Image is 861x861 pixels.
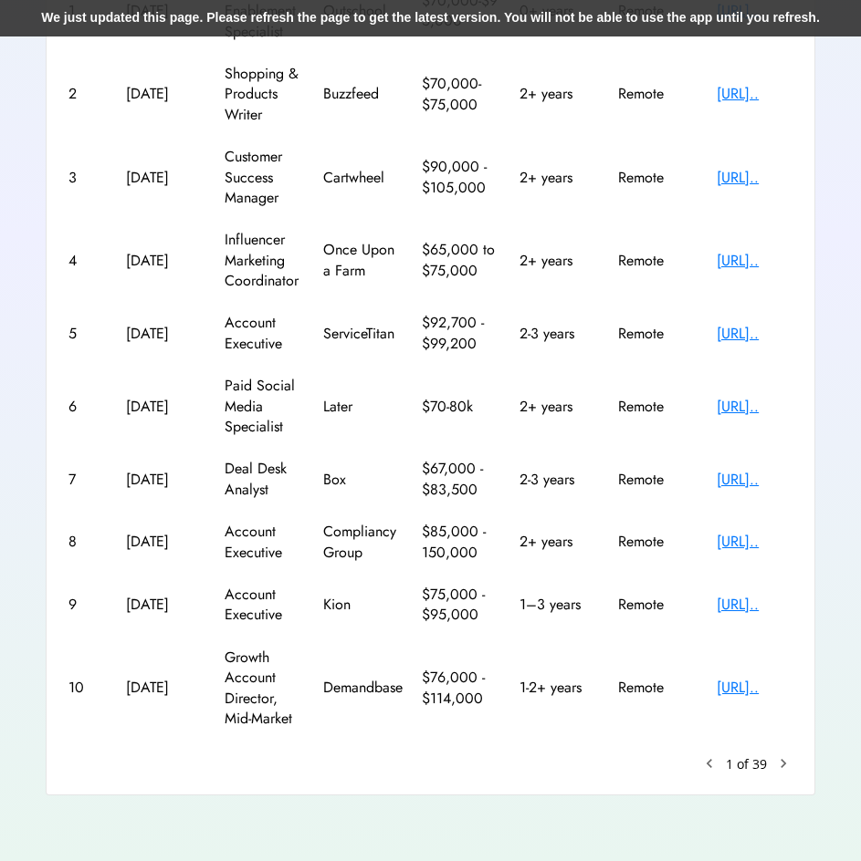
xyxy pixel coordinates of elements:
div: $85,000 - 150,000 [422,522,504,563]
div: 6 [68,397,110,417]
div: 1-2+ years [520,678,602,698]
div: Later [323,397,405,417]
button: chevron_right [774,754,793,773]
div: Box [323,470,405,490]
div: $70-80k [422,397,504,417]
div: [DATE] [126,251,208,271]
div: [DATE] [126,532,208,552]
div: $90,000 - $105,000 [422,157,504,198]
div: [URL].. [717,397,799,417]
div: Remote [618,324,700,344]
div: Remote [618,532,700,552]
div: 5 [68,324,110,344]
div: Growth Account Director, Mid-Market [225,648,307,730]
div: Remote [618,397,700,417]
div: Remote [618,251,700,271]
div: $67,000 - $83,500 [422,459,504,500]
div: Influencer Marketing Coordinator [225,230,307,291]
div: 1–3 years [520,595,602,615]
div: 9 [68,595,110,615]
div: Account Executive [225,522,307,563]
div: 3 [68,168,110,188]
div: [DATE] [126,470,208,490]
div: Shopping & Products Writer [225,64,307,125]
div: [URL].. [717,251,799,271]
button: keyboard_arrow_left [700,754,719,773]
div: 1 of 39 [726,755,767,773]
div: Deal Desk Analyst [225,459,307,500]
div: [URL].. [717,595,799,615]
div: 2+ years [520,168,602,188]
div: 2-3 years [520,470,602,490]
div: 2+ years [520,251,602,271]
div: [URL].. [717,678,799,698]
div: 7 [68,470,110,490]
div: Paid Social Media Specialist [225,376,307,437]
div: 2+ years [520,532,602,552]
div: Kion [323,595,405,615]
div: Cartwheel [323,168,405,188]
div: [DATE] [126,397,208,417]
div: [DATE] [126,595,208,615]
div: [DATE] [126,84,208,104]
div: 2 [68,84,110,104]
div: 8 [68,532,110,552]
div: [DATE] [126,168,208,188]
div: [DATE] [126,678,208,698]
div: 2+ years [520,84,602,104]
div: Account Executive [225,585,307,626]
div: 2+ years [520,397,602,417]
div: [URL].. [717,168,799,188]
div: Account Executive [225,313,307,354]
div: Remote [618,678,700,698]
div: [DATE] [126,324,208,344]
div: [URL].. [717,84,799,104]
div: Demandbase [323,678,405,698]
div: [URL].. [717,470,799,490]
div: $75,000 - $95,000 [422,585,504,626]
div: Customer Success Manager [225,147,307,208]
div: Remote [618,84,700,104]
div: 10 [68,678,110,698]
div: Remote [618,168,700,188]
div: ServiceTitan [323,324,405,344]
div: 4 [68,251,110,271]
div: [URL].. [717,532,799,552]
div: Once Upon a Farm [323,240,405,281]
div: Buzzfeed [323,84,405,104]
div: Compliancy Group [323,522,405,563]
div: $92,700 - $99,200 [422,313,504,354]
div: $76,000 - $114,000 [422,668,504,709]
div: Remote [618,595,700,615]
div: $70,000- $75,000 [422,74,504,115]
div: Remote [618,470,700,490]
div: [URL].. [717,324,799,344]
div: $65,000 to $75,000 [422,240,504,281]
div: 2-3 years [520,324,602,344]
